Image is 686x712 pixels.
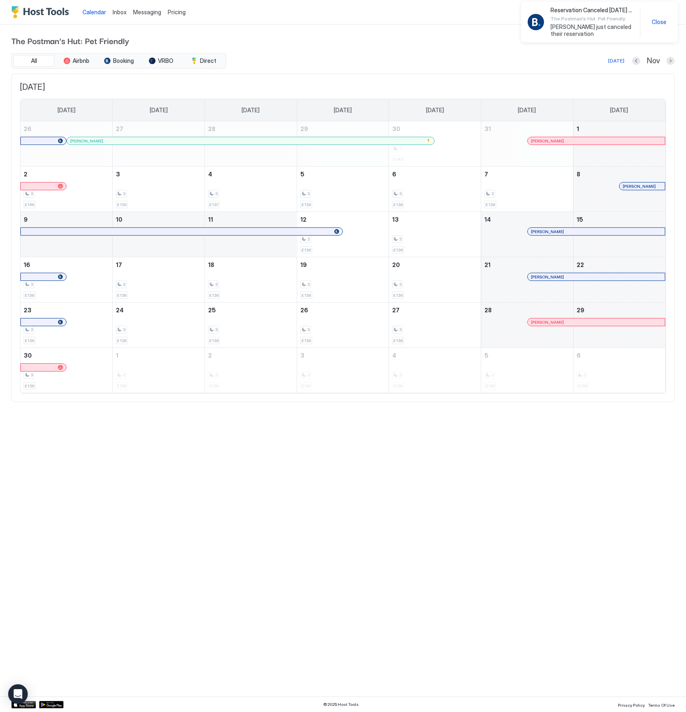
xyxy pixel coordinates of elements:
[389,212,481,257] td: November 13, 2025
[113,121,205,167] td: October 27, 2025
[205,212,297,227] a: November 11, 2025
[117,338,127,343] span: £136
[389,121,481,167] td: October 30, 2025
[481,212,573,227] a: November 14, 2025
[399,236,402,242] span: 2
[326,99,360,121] a: Wednesday
[31,191,33,196] span: 3
[577,307,584,314] span: 29
[577,352,581,359] span: 6
[491,191,494,196] span: 2
[573,257,665,272] a: November 22, 2025
[608,57,624,65] div: [DATE]
[602,99,636,121] a: Saturday
[648,703,675,708] span: Terms Of Use
[392,171,396,178] span: 6
[302,202,311,207] span: £136
[389,167,481,182] a: November 6, 2025
[11,34,675,47] span: The Postman's Hut: Pet Friendly
[20,257,112,272] a: November 16, 2025
[323,702,359,707] span: © 2025 Host Tools
[183,55,224,67] button: Direct
[133,9,161,16] span: Messaging
[208,171,212,178] span: 4
[392,216,399,223] span: 13
[113,257,205,303] td: November 17, 2025
[531,138,564,144] span: [PERSON_NAME]
[208,307,216,314] span: 25
[297,348,389,363] a: December 3, 2025
[204,303,297,348] td: November 25, 2025
[242,107,260,114] span: [DATE]
[204,212,297,257] td: November 11, 2025
[20,121,113,167] td: October 26, 2025
[31,57,37,65] span: All
[297,257,389,303] td: November 19, 2025
[215,191,218,196] span: 3
[623,184,656,189] span: [PERSON_NAME]
[300,171,304,178] span: 5
[208,216,213,223] span: 11
[113,57,134,65] span: Booking
[510,99,544,121] a: Friday
[20,348,113,393] td: November 30, 2025
[133,8,161,16] a: Messaging
[113,212,204,227] a: November 10, 2025
[531,274,564,280] span: [PERSON_NAME]
[300,125,308,132] span: 29
[141,55,182,67] button: VRBO
[113,303,204,318] a: November 24, 2025
[393,202,403,207] span: £136
[113,8,127,16] a: Inbox
[25,383,34,389] span: £136
[389,121,481,136] a: October 30, 2025
[486,202,495,207] span: £138
[607,56,626,66] button: [DATE]
[113,167,205,212] td: November 3, 2025
[481,348,573,393] td: December 5, 2025
[24,307,31,314] span: 23
[392,125,400,132] span: 30
[481,303,573,318] a: November 28, 2025
[389,167,481,212] td: November 6, 2025
[302,338,311,343] span: £136
[531,229,564,234] span: [PERSON_NAME]
[123,282,125,287] span: 3
[158,57,173,65] span: VRBO
[20,167,112,182] a: November 2, 2025
[551,7,633,14] span: Reservation Canceled [DATE] - [DATE]
[204,348,297,393] td: December 2, 2025
[399,282,402,287] span: 3
[297,348,389,393] td: December 3, 2025
[58,107,75,114] span: [DATE]
[25,202,34,207] span: £146
[481,167,573,182] a: November 7, 2025
[399,191,402,196] span: 3
[618,703,645,708] span: Privacy Policy
[484,171,488,178] span: 7
[481,257,573,303] td: November 21, 2025
[11,701,36,708] div: App Store
[389,303,481,348] td: November 27, 2025
[31,282,33,287] span: 3
[297,303,389,318] a: November 26, 2025
[389,212,481,227] a: November 13, 2025
[205,121,297,136] a: October 28, 2025
[573,212,665,227] a: November 15, 2025
[113,257,204,272] a: November 17, 2025
[123,327,125,332] span: 3
[117,293,127,298] span: £136
[208,125,215,132] span: 28
[39,701,64,708] div: Google Play Store
[113,348,204,363] a: December 1, 2025
[484,307,492,314] span: 28
[117,202,127,207] span: £139
[551,23,633,38] span: [PERSON_NAME] just canceled their reservation
[31,327,33,332] span: 3
[652,18,666,26] span: Close
[11,6,73,18] a: Host Tools Logo
[573,257,665,303] td: November 22, 2025
[49,99,84,121] a: Sunday
[481,121,573,136] a: October 31, 2025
